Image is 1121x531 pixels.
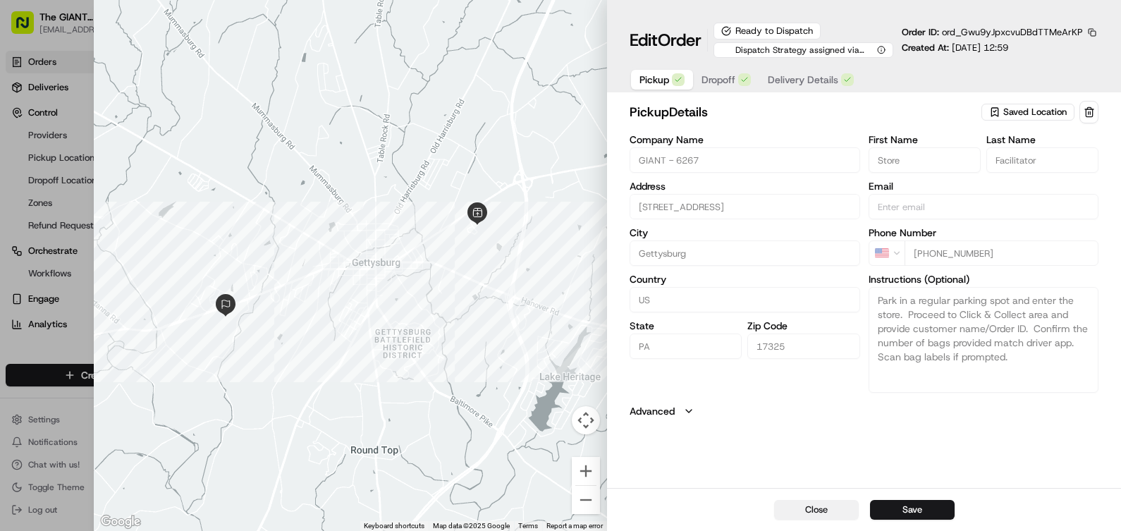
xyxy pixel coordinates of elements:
input: Enter company name [630,147,859,173]
span: [DATE] 12:59 [952,42,1008,54]
a: 📗Knowledge Base [8,199,114,224]
label: Email [869,181,1098,191]
span: Knowledge Base [28,205,108,219]
input: Enter country [630,287,859,312]
a: 💻API Documentation [114,199,232,224]
p: Order ID: [902,26,1083,39]
span: Pickup [639,73,669,87]
span: Delivery Details [768,73,838,87]
label: Advanced [630,404,675,418]
button: Saved Location [981,102,1077,122]
label: City [630,228,859,238]
div: Ready to Dispatch [713,23,821,39]
a: Open this area in Google Maps (opens a new window) [97,513,144,531]
button: Close [774,500,859,520]
span: Map data ©2025 Google [433,522,510,530]
label: First Name [869,135,981,145]
a: Terms (opens in new tab) [518,522,538,530]
span: ord_Gwu9yJpxcvuDBdTTMeArKP [942,26,1083,38]
span: Pylon [140,239,171,250]
div: 📗 [14,206,25,217]
input: Enter last name [986,147,1098,173]
input: Enter phone number [905,240,1098,266]
button: Save [870,500,955,520]
button: Map camera controls [572,406,600,434]
span: Dispatch Strategy assigned via Automation [721,44,874,56]
textarea: Park in a regular parking spot and enter the store. Proceed to Click & Collect area and provide c... [869,287,1098,393]
button: Zoom in [572,457,600,485]
button: Advanced [630,404,1098,418]
label: Country [630,274,859,284]
button: Dispatch Strategy assigned via Automation [713,42,893,58]
input: Enter zip code [747,334,859,359]
button: Keyboard shortcuts [364,521,424,531]
input: Enter city [630,240,859,266]
div: 💻 [119,206,130,217]
input: 44 Natural Springs Rd, Gettysburg, PA 17325, US [630,194,859,219]
p: Welcome 👋 [14,56,257,79]
label: Company Name [630,135,859,145]
span: API Documentation [133,205,226,219]
button: Start new chat [240,139,257,156]
label: Address [630,181,859,191]
a: Report a map error [546,522,603,530]
div: We're available if you need us! [48,149,178,160]
img: 1736555255976-a54dd68f-1ca7-489b-9aae-adbdc363a1c4 [14,135,39,160]
h2: pickup Details [630,102,979,122]
input: Enter state [630,334,742,359]
label: Last Name [986,135,1098,145]
a: Powered byPylon [99,238,171,250]
span: Saved Location [1003,106,1067,118]
label: State [630,321,742,331]
span: Order [658,29,702,51]
h1: Edit [630,29,702,51]
label: Instructions (Optional) [869,274,1098,284]
label: Phone Number [869,228,1098,238]
label: Zip Code [747,321,859,331]
img: Nash [14,14,42,42]
input: Enter email [869,194,1098,219]
span: Dropoff [702,73,735,87]
img: Google [97,513,144,531]
button: Zoom out [572,486,600,514]
p: Created At: [902,42,1008,54]
input: Got a question? Start typing here... [37,91,254,106]
input: Enter first name [869,147,981,173]
div: Start new chat [48,135,231,149]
